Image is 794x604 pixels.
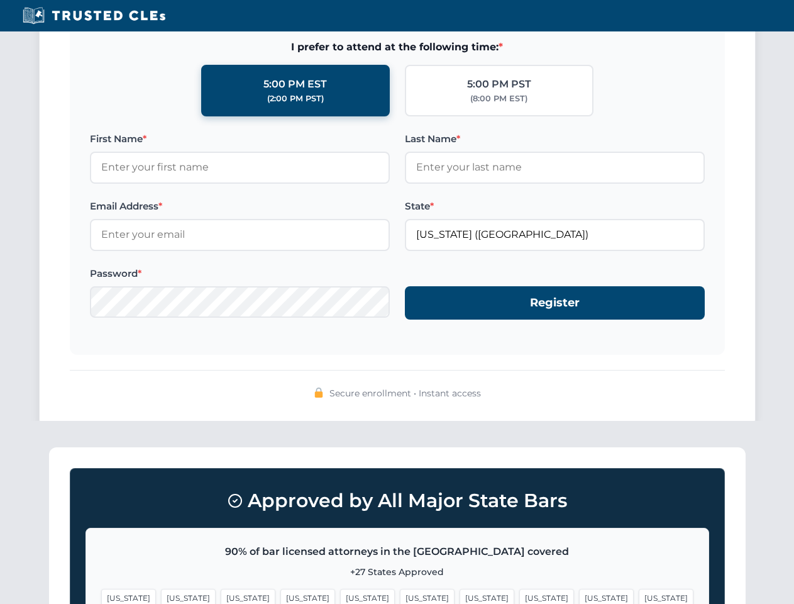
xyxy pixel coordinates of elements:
[405,199,705,214] label: State
[405,131,705,147] label: Last Name
[329,386,481,400] span: Secure enrollment • Instant access
[263,76,327,92] div: 5:00 PM EST
[85,484,709,518] h3: Approved by All Major State Bars
[405,219,705,250] input: Florida (FL)
[90,219,390,250] input: Enter your email
[90,152,390,183] input: Enter your first name
[405,152,705,183] input: Enter your last name
[90,39,705,55] span: I prefer to attend at the following time:
[19,6,169,25] img: Trusted CLEs
[314,388,324,398] img: 🔒
[101,544,693,560] p: 90% of bar licensed attorneys in the [GEOGRAPHIC_DATA] covered
[467,76,531,92] div: 5:00 PM PST
[90,199,390,214] label: Email Address
[267,92,324,105] div: (2:00 PM PST)
[101,565,693,579] p: +27 States Approved
[90,266,390,281] label: Password
[90,131,390,147] label: First Name
[405,286,705,320] button: Register
[470,92,527,105] div: (8:00 PM EST)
